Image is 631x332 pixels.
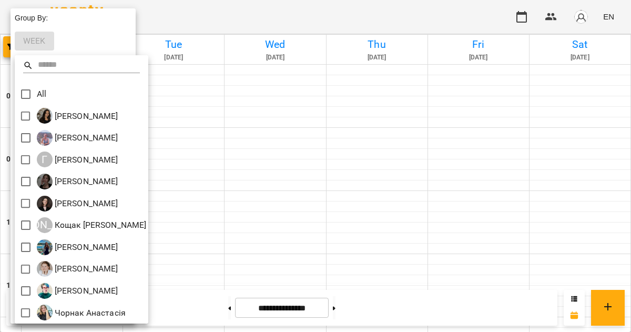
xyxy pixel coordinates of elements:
[37,305,126,320] div: Чорнак Анастасія
[37,196,53,212] img: Ж
[37,88,46,100] p: All
[53,175,118,188] p: [PERSON_NAME]
[37,196,118,212] a: Ж [PERSON_NAME]
[37,152,53,167] div: Г
[37,174,118,189] a: Д [PERSON_NAME]
[53,285,118,297] p: [PERSON_NAME]
[37,174,53,189] img: Д
[37,283,118,299] a: Т [PERSON_NAME]
[37,261,118,277] a: О [PERSON_NAME]
[37,217,147,233] a: [PERSON_NAME] Кощак [PERSON_NAME]
[37,130,118,146] a: В [PERSON_NAME]
[53,154,118,166] p: [PERSON_NAME]
[37,239,118,255] div: Ліліана Честнова
[53,307,126,319] p: Чорнак Анастасія
[37,108,118,124] div: Оксана Шкалей
[37,217,53,233] div: [PERSON_NAME]
[37,108,118,124] a: [PERSON_NAME]
[37,261,53,277] img: О
[37,174,118,189] div: Данюк Дарина
[53,197,118,210] p: [PERSON_NAME]
[37,196,118,212] div: Жук Вікторія
[37,152,118,167] a: Г [PERSON_NAME]
[53,241,118,254] p: [PERSON_NAME]
[37,217,147,233] div: Кощак Олена
[37,305,126,320] a: Ч Чорнак Анастасія
[53,219,147,232] p: Кощак [PERSON_NAME]
[53,132,118,144] p: [PERSON_NAME]
[37,130,53,146] img: В
[37,261,118,277] div: Ольга Фурт
[53,110,118,123] p: [PERSON_NAME]
[37,130,118,146] div: Вікторія Ангела
[37,305,53,320] img: Ч
[37,239,53,255] img: Л
[53,263,118,275] p: [PERSON_NAME]
[37,152,118,167] div: Ганна Вождай
[37,283,118,299] div: Тетяна Кострицька
[37,283,53,299] img: Т
[37,239,118,255] a: Л [PERSON_NAME]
